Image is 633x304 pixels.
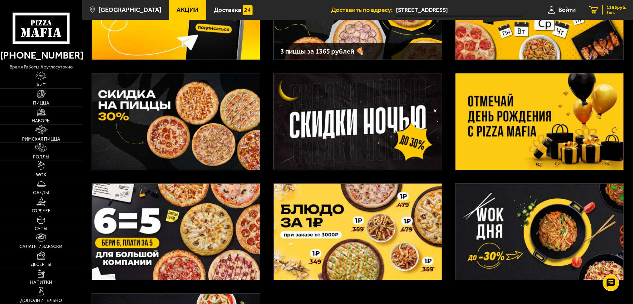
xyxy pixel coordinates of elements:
[396,4,523,16] input: Ваш адрес доставки
[32,209,51,213] span: Горячее
[33,155,49,159] span: Роллы
[31,262,51,267] span: Десерты
[37,83,46,88] span: Хит
[33,191,49,195] span: Обеды
[36,173,46,177] span: WOK
[32,119,51,123] span: Наборы
[22,137,60,142] span: Римская пицца
[280,48,435,55] h3: 3 пиццы за 1365 рублей 🍕
[35,227,47,231] span: Супы
[607,11,626,15] span: 3 шт.
[20,298,62,303] span: Дополнительно
[177,7,199,13] span: Акции
[214,7,241,13] span: Доставка
[33,101,49,106] span: Пицца
[607,5,626,10] span: 1365 руб.
[331,7,396,13] span: Доставить по адресу:
[20,244,62,249] span: Салаты и закуски
[558,7,576,13] span: Войти
[243,5,253,15] img: 15daf4d41897b9f0e9f617042186c801.svg
[99,7,161,13] span: [GEOGRAPHIC_DATA]
[30,280,52,285] span: Напитки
